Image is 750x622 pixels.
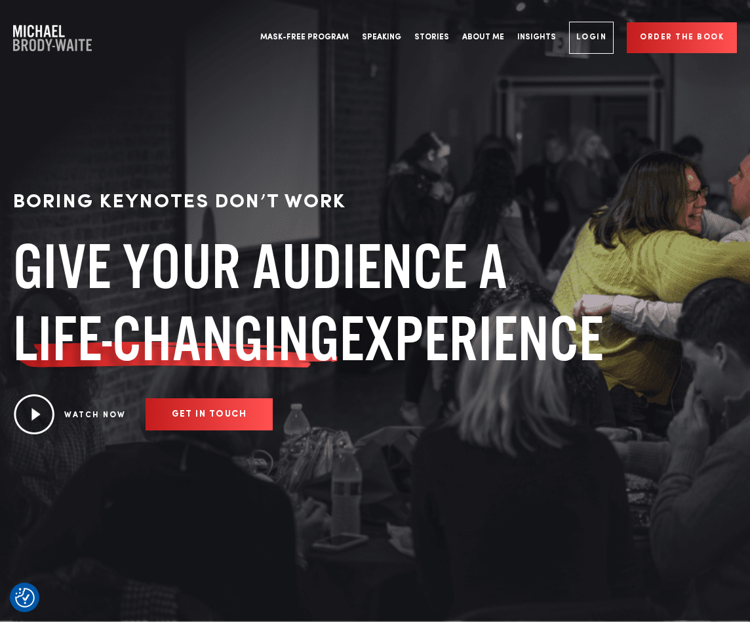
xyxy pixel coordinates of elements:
a: Stories [408,13,456,62]
a: GET IN TOUCH [146,398,273,430]
a: Insights [511,13,562,62]
img: Revisit consent button [15,588,35,608]
a: About Me [456,13,511,62]
img: Play [13,394,54,434]
a: Mask-Free Program [254,13,355,62]
a: Login [569,22,614,54]
a: Order the book [627,22,737,53]
h1: GIVE YOUR AUDIENCE A EXPERIENCE [13,230,623,375]
button: Consent Preferences [15,588,35,608]
p: BORING KEYNOTES DON’T WORK [13,188,623,217]
a: Speaking [355,13,408,62]
span: LIFE-CHANGING [13,302,340,375]
a: Company Logo Company Logo [13,25,92,51]
a: WATCH NOW [64,411,126,419]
